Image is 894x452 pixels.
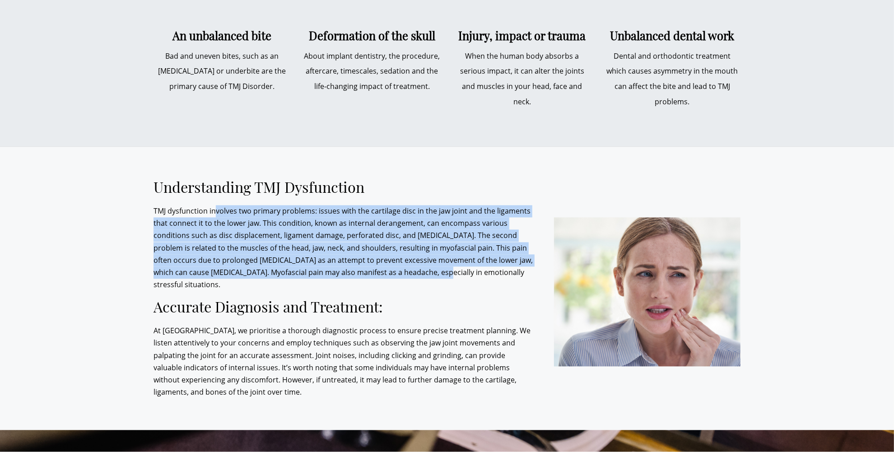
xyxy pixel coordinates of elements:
[604,29,741,43] h4: Unbalanced dental work
[454,49,591,110] p: When the human body absorbs a serious impact, it can alter the joints and muscles in your head, f...
[154,49,290,95] p: Bad and uneven bites, such as an [MEDICAL_DATA] or underbite are the primary cause of TMJ Disorder.
[304,29,441,43] h4: Deformation of the skull
[604,49,741,110] p: Dental and orthodontic treatment which causes asymmetry in the mouth can affect the bite and lead...
[454,29,591,43] h4: Injury, impact or trauma
[154,179,533,196] h2: Understanding TMJ Dysfunction
[304,49,441,95] p: About implant dentistry, the procedure, aftercare, timescales, sedation and the life-changing imp...
[154,298,533,316] h2: Accurate Diagnosis and Treatment:
[154,325,533,399] p: At [GEOGRAPHIC_DATA], we prioritise a thorough diagnostic process to ensure precise treatment pla...
[154,205,533,291] p: TMJ dysfunction involves two primary problems: issues with the cartilage disc in the jaw joint an...
[154,29,290,43] h4: An unbalanced bite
